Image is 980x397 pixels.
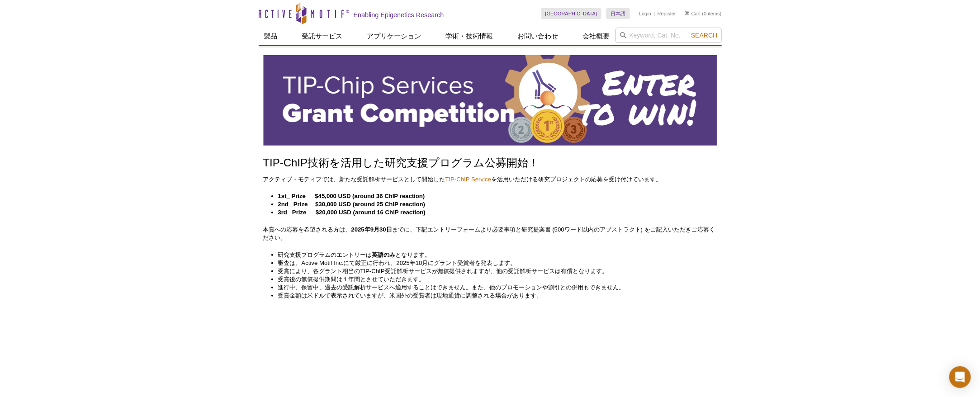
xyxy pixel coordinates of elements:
strong: 3rd_ Prize $20,000 USD (around 16 ChIP reaction) [278,209,426,216]
a: 学術・技術情報 [440,28,499,45]
strong: 2025年9月30日 [351,226,392,233]
img: Your Cart [685,11,689,15]
li: 研究支援プログラムのエントリーは となります。 [278,251,708,259]
div: Open Intercom Messenger [949,366,971,388]
span: Search [691,32,717,39]
a: 日本語 [606,8,630,19]
li: 受賞により、各グラント相当のTIP-ChIP受託解析サービスが無償提供されますが、他の受託解析サービスは有償となります。 [278,267,708,275]
a: アプリケーション [362,28,427,45]
a: 製品 [259,28,283,45]
li: 受賞後の無償提供期間は１年間とさせていただきます。 [278,275,708,284]
strong: 1st_ Prize $45,000 USD (around 36 ChIP reaction) [278,193,425,199]
img: Active Motif TIP-ChIP Services Grant Competition [263,55,717,146]
a: Login [639,10,651,17]
li: (0 items) [685,8,722,19]
input: Keyword, Cat. No. [615,28,722,43]
a: お問い合わせ [512,28,564,45]
li: 受賞金額は米ドルで表示されていますが、米国外の受賞者は現地通貨に調整される場合があります。 [278,292,708,300]
a: TIP-ChIP Service [445,176,492,183]
p: アクティブ・モティフでは、新たな受託解析サービスとして開始した を活用いただける研究プロジェクトの応募を受け付けています。 [263,175,717,184]
a: Cart [685,10,701,17]
a: [GEOGRAPHIC_DATA] [541,8,602,19]
h1: TIP-ChIP技術を活用した研究支援プログラム公募開始！ [263,157,717,170]
li: 審査は、Active Motif Inc.にて厳正に行われ、2025年10月にグラント受賞者を発表します。 [278,259,708,267]
a: Register [658,10,676,17]
p: 本賞への応募を希望される方は、 までに、下記エントリーフォームより必要事項と研究提案書 (500ワード以内のアブストラクト) をご記入いただきご応募ください。 [263,226,717,242]
strong: 2nd_ Prize $30,000 USD (around 25 ChIP reaction) [278,201,426,208]
li: 進行中、保留中、過去の受託解析サービスへ適用することはできません。また、他のプロモーションや割引との併用もできません。 [278,284,708,292]
a: 会社概要 [578,28,615,45]
button: Search [688,31,720,39]
a: 受託サービス [297,28,348,45]
li: | [654,8,655,19]
strong: 英語のみ [372,251,396,258]
h2: Enabling Epigenetics Research [354,11,444,19]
